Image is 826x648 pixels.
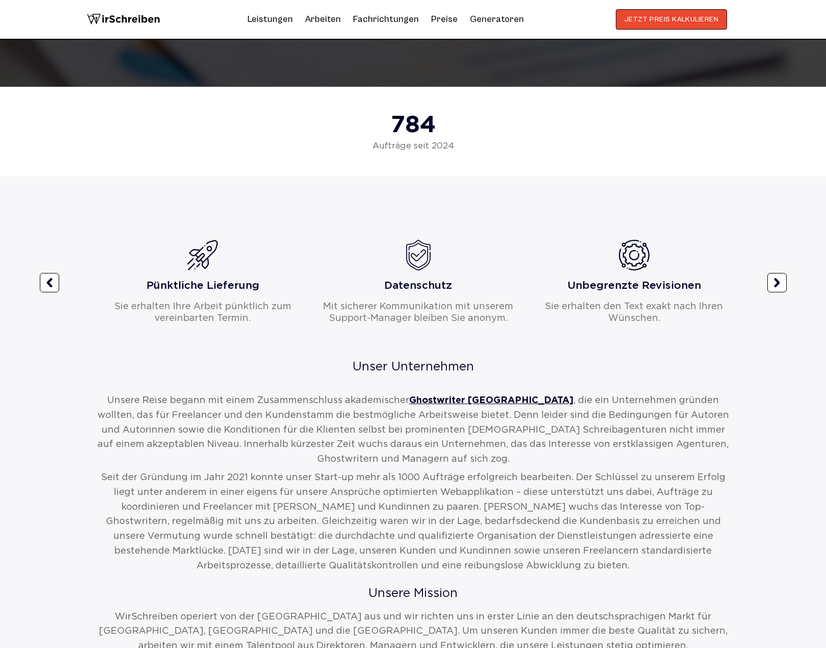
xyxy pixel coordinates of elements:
a: Leistungen [247,11,293,28]
div: Sie erhalten den Text exakt nach Ihren Wünschen. [531,301,737,325]
span: Aufträge seit 2024 [319,141,507,152]
p: Seit der Gründung im Jahr 2021 konnte unser Start-up mehr als 1000 Aufträge erfolgreich bearbeite... [95,470,732,574]
a: Generatoren [470,11,524,28]
a: Fachrichtungen [353,11,419,28]
h2: Unsere Mission [95,587,732,600]
img: Schnelles Ergebnis [187,240,218,270]
h3: Pünktliche Lieferung [99,281,305,291]
div: Mit sicherer Kommunikation mit unserem Support-Manager bleiben Sie anonym. [315,301,521,325]
h3: Unbegrenzte Revisionen [531,281,737,291]
a: Arbeiten [305,11,341,28]
a: Preise [431,14,458,24]
img: Detaillierte Kalkulation [618,240,649,270]
img: Sicherer Zugriff [403,240,433,270]
h3: Datenschutz [315,281,521,291]
button: JETZT PREIS KALKULIEREN [616,9,728,30]
strong: 784 [391,115,436,136]
a: Ghostwriter [GEOGRAPHIC_DATA] [409,396,573,405]
div: Sie erhalten Ihre Arbeit pünktlich zum vereinbarten Termin. [99,301,305,325]
h2: Unser Unternehmen [95,361,732,373]
img: logo wirschreiben [87,9,160,30]
p: Unsere Reise begann mit einem Zusammenschluss akademischer , die ein Unternehmen gründen wollten,... [95,393,732,467]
